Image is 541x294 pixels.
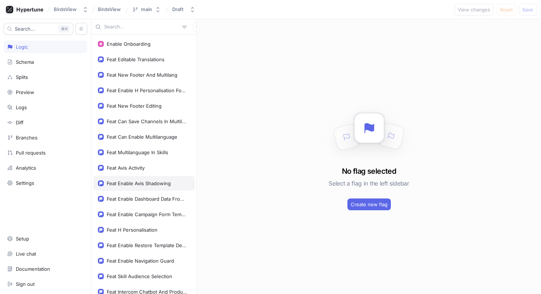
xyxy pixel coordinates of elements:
h3: No flag selected [342,166,396,177]
div: Setup [16,236,29,242]
div: Feat Can Save Channels In Multilanguage [107,118,187,124]
button: Search...K [4,23,73,35]
div: Feat Avis Activity [107,165,145,171]
input: Search... [104,23,179,31]
div: Feat Skill Audience Selection [107,273,172,279]
div: Feat New Footer And Multilang [107,72,177,78]
div: Feat H Personalisation [107,227,158,233]
div: Feat Enable Navigation Guard [107,258,174,264]
span: Reset [500,7,513,12]
div: Feat Enable Dashboard Data From Timescale [107,196,187,202]
div: BirdsView [54,6,77,13]
button: Create new flag [347,198,391,210]
div: Analytics [16,165,36,171]
div: K [59,25,70,32]
div: main [141,6,152,13]
div: Feat Enable Restore Template Design [107,242,187,248]
div: Pull requests [16,150,46,156]
span: Save [522,7,533,12]
div: Schema [16,59,34,65]
div: Feat Editable Translations [107,56,165,62]
div: Branches [16,135,38,141]
button: View changes [455,4,494,15]
div: Sign out [16,281,35,287]
div: Logic [16,44,28,50]
div: Feat Enable H Personalisation For Missing Skills [107,87,187,93]
button: Draft [169,3,198,15]
button: main [129,3,164,15]
div: Preview [16,89,34,95]
div: Feat Enable Campaign Form Template Editor Guard [107,211,187,217]
div: Draft [172,6,184,13]
h5: Select a flag in the left sidebar [329,177,409,190]
div: Logs [16,104,27,110]
span: Create new flag [351,202,388,207]
span: BirdsView [98,7,121,12]
button: Reset [496,4,516,15]
span: Search... [15,27,35,31]
div: Splits [16,74,28,80]
div: Documentation [16,266,50,272]
a: Documentation [4,263,87,275]
div: Settings [16,180,34,186]
button: BirdsView [51,3,91,15]
div: Feat New Footer Editing [107,103,162,109]
button: Save [519,4,537,15]
span: View changes [458,7,490,12]
div: Enable Onboarding [107,41,151,47]
div: Feat Multilanguage In Skills [107,149,168,155]
div: Diff [16,120,24,125]
div: Feat Can Enable Multilanguage [107,134,177,140]
div: Feat Enable Avis Shadowing [107,180,171,186]
div: Live chat [16,251,36,257]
